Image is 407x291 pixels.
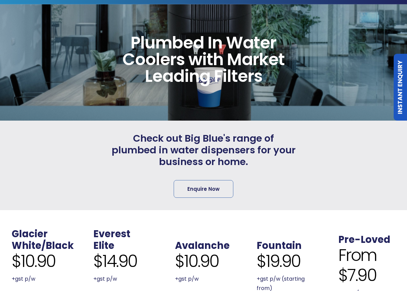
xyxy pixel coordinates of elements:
span: . [257,227,259,241]
span: From $7.90 [338,245,396,285]
a: Enquire Now [174,180,233,198]
span: . [175,227,178,241]
a: Glacier [12,227,48,241]
p: +gst p/w [12,274,69,284]
span: $10.90 [175,251,219,271]
a: Elite [93,239,114,252]
a: Avalanche [175,239,230,252]
span: $10.90 [12,251,56,271]
p: +gst p/w [175,274,232,284]
span: $14.90 [93,251,137,271]
iframe: Chatbot [363,247,398,282]
span: . [338,221,341,235]
span: Check out Big Blue's range of plumbed in water dispensers for your business or home. [111,133,297,167]
a: Fountain [257,239,302,252]
a: Pre-Loved [338,233,390,246]
span: Plumbed In Water Coolers with Market Leading Filters [114,34,294,85]
p: +gst p/w [93,274,151,284]
a: Instant Enquiry [394,54,407,121]
span: $19.90 [257,251,301,271]
a: White/Black [12,239,74,252]
a: Everest [93,227,130,241]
